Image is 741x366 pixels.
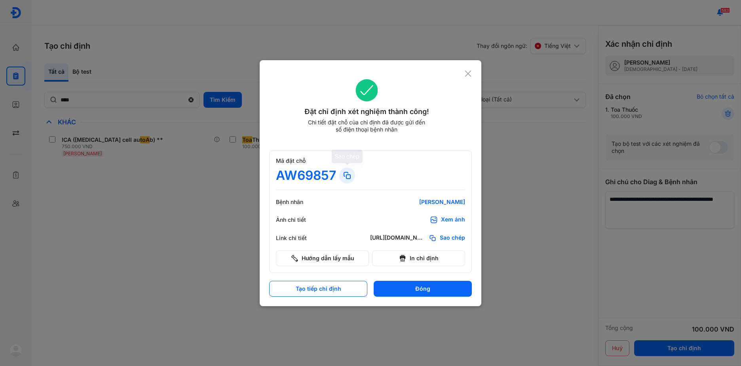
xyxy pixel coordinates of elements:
[374,281,472,297] button: Đóng
[276,198,323,206] div: Bệnh nhân
[441,216,465,224] div: Xem ảnh
[440,234,465,242] span: Sao chép
[370,234,426,242] div: [URL][DOMAIN_NAME]
[372,250,465,266] button: In chỉ định
[276,216,323,223] div: Ảnh chi tiết
[276,250,369,266] button: Hướng dẫn lấy mẫu
[269,106,464,117] div: Đặt chỉ định xét nghiệm thành công!
[304,119,429,133] div: Chi tiết đặt chỗ của chỉ định đã được gửi đến số điện thoại bệnh nhân
[276,168,336,183] div: AW69857
[276,234,323,242] div: Link chi tiết
[269,281,367,297] button: Tạo tiếp chỉ định
[370,198,465,206] div: [PERSON_NAME]
[276,157,465,164] div: Mã đặt chỗ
